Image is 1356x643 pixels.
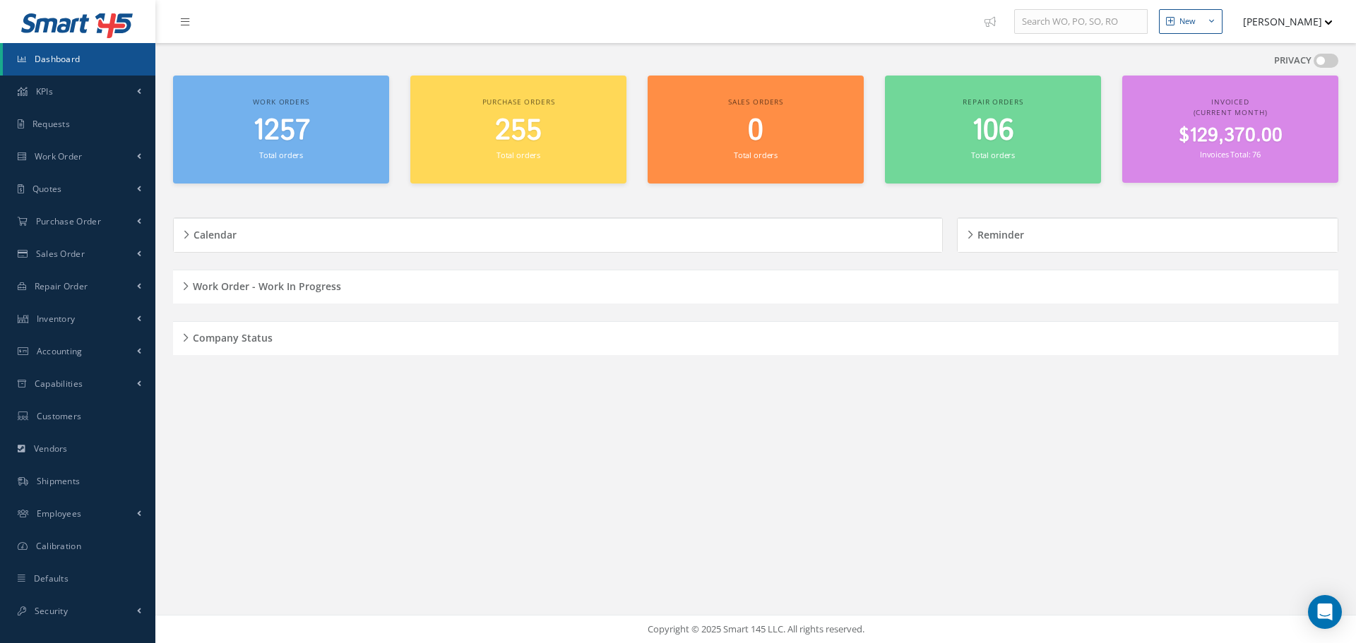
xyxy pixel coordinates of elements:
a: Purchase orders 255 Total orders [410,76,626,184]
div: Copyright © 2025 Smart 145 LLC. All rights reserved. [169,623,1342,637]
span: Repair Order [35,280,88,292]
span: Invoiced [1211,97,1249,107]
span: 0 [748,111,763,151]
a: Work orders 1257 Total orders [173,76,389,184]
span: $129,370.00 [1179,122,1283,150]
a: Repair orders 106 Total orders [885,76,1101,184]
span: Defaults [34,572,69,584]
span: Shipments [37,475,81,487]
span: Vendors [34,443,68,455]
div: Open Intercom Messenger [1308,595,1342,629]
small: Total orders [971,150,1015,160]
div: New [1179,16,1196,28]
small: Total orders [496,150,540,160]
span: Calibration [36,540,81,552]
button: [PERSON_NAME] [1230,8,1333,35]
small: Total orders [734,150,778,160]
button: New [1159,9,1223,34]
span: 1257 [253,111,310,151]
small: Invoices Total: 76 [1200,149,1261,160]
a: Sales orders 0 Total orders [648,76,864,184]
h5: Company Status [189,327,273,344]
span: Work orders [253,97,309,107]
span: Repair orders [963,97,1023,107]
a: Dashboard [3,43,155,76]
span: Sales orders [728,97,783,107]
span: Capabilities [35,378,83,390]
span: Sales Order [36,248,85,260]
label: PRIVACY [1274,54,1312,68]
h5: Calendar [189,224,237,241]
h5: Work Order - Work In Progress [189,276,341,293]
a: Invoiced (Current Month) $129,370.00 Invoices Total: 76 [1122,76,1338,183]
span: Security [35,605,68,617]
span: Inventory [37,313,76,325]
small: Total orders [259,150,303,160]
span: Work Order [35,150,83,162]
span: Employees [37,507,82,519]
span: Customers [37,410,82,422]
input: Search WO, PO, SO, RO [1014,9,1148,35]
span: Accounting [37,345,83,357]
span: KPIs [36,85,53,97]
span: Purchase orders [482,97,555,107]
span: 255 [495,111,542,151]
span: Purchase Order [36,215,101,227]
span: Requests [32,118,70,130]
span: Dashboard [35,53,81,65]
span: 106 [972,111,1014,151]
span: (Current Month) [1194,107,1268,117]
span: Quotes [32,183,62,195]
h5: Reminder [973,224,1024,241]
